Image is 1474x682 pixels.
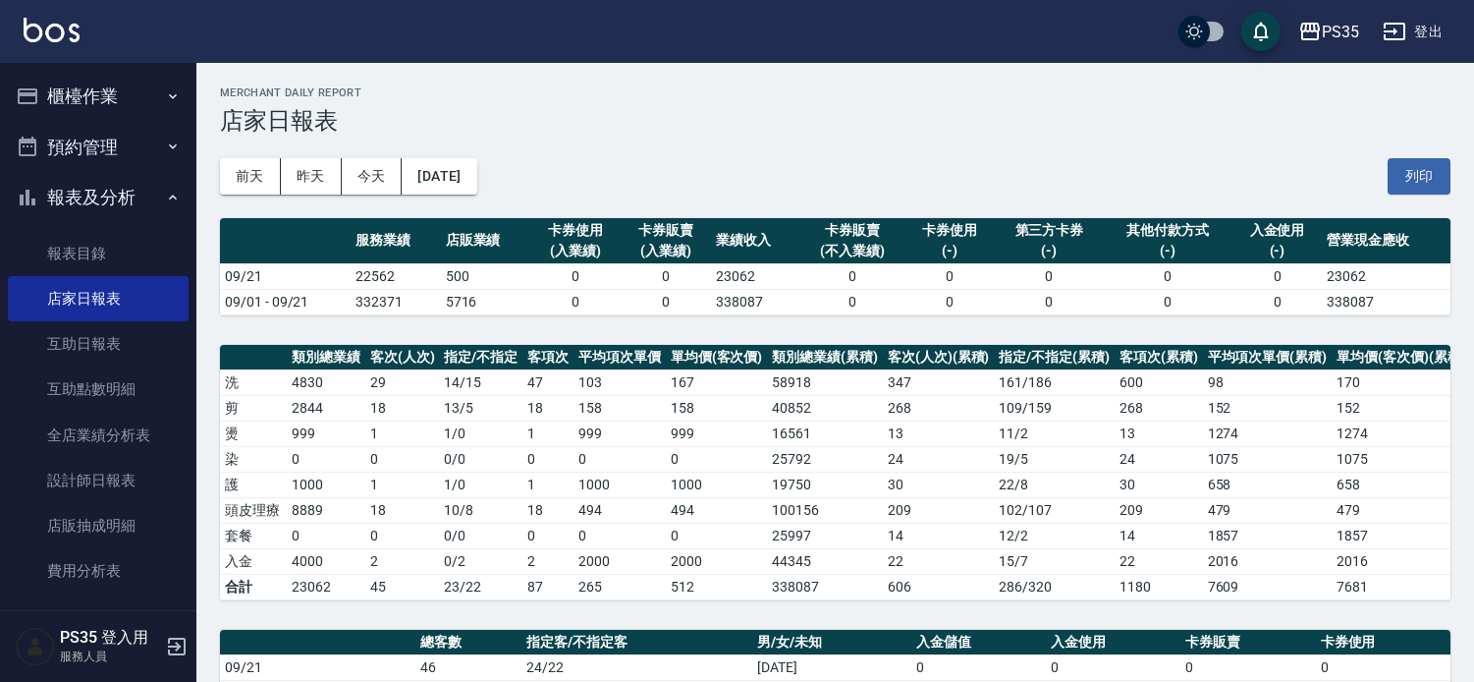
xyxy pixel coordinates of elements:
[767,369,883,395] td: 58918
[220,107,1450,135] h3: 店家日報表
[883,497,995,523] td: 209
[281,158,342,195] button: 昨天
[522,523,573,548] td: 0
[8,276,189,321] a: 店家日報表
[1203,395,1333,421] td: 152
[1104,263,1232,289] td: 0
[883,395,995,421] td: 268
[365,369,440,395] td: 29
[415,630,521,655] th: 總客數
[883,345,995,370] th: 客次(人次)(累積)
[220,263,351,289] td: 09/21
[220,472,287,497] td: 護
[1203,548,1333,574] td: 2016
[1375,14,1450,50] button: 登出
[522,574,573,599] td: 87
[521,654,752,680] td: 24/22
[441,218,531,264] th: 店販業績
[1180,630,1315,655] th: 卡券販賣
[24,18,80,42] img: Logo
[666,421,768,446] td: 999
[1046,630,1180,655] th: 入金使用
[909,241,990,261] div: (-)
[287,421,365,446] td: 999
[767,345,883,370] th: 類別總業績(累積)
[365,446,440,472] td: 0
[365,395,440,421] td: 18
[1203,345,1333,370] th: 平均項次單價(累積)
[573,523,666,548] td: 0
[883,472,995,497] td: 30
[522,497,573,523] td: 18
[1332,523,1470,548] td: 1857
[1109,220,1228,241] div: 其他付款方式
[1232,263,1323,289] td: 0
[573,369,666,395] td: 103
[666,574,768,599] td: 512
[994,345,1115,370] th: 指定/不指定(累積)
[402,158,476,195] button: [DATE]
[806,241,901,261] div: (不入業績)
[883,369,995,395] td: 347
[883,523,995,548] td: 14
[573,548,666,574] td: 2000
[365,548,440,574] td: 2
[351,289,441,314] td: 332371
[883,548,995,574] td: 22
[1332,421,1470,446] td: 1274
[1000,241,1099,261] div: (-)
[220,446,287,472] td: 染
[994,523,1115,548] td: 12 / 2
[8,413,189,458] a: 全店業績分析表
[801,263,905,289] td: 0
[439,574,522,599] td: 23/22
[287,369,365,395] td: 4830
[287,548,365,574] td: 4000
[1241,12,1281,51] button: save
[573,395,666,421] td: 158
[752,654,911,680] td: [DATE]
[1332,369,1470,395] td: 170
[995,289,1104,314] td: 0
[220,523,287,548] td: 套餐
[441,289,531,314] td: 5716
[439,523,522,548] td: 0 / 0
[573,421,666,446] td: 999
[806,220,901,241] div: 卡券販賣
[1322,218,1450,264] th: 營業現金應收
[1203,497,1333,523] td: 479
[883,421,995,446] td: 13
[522,446,573,472] td: 0
[666,395,768,421] td: 158
[8,548,189,594] a: 費用分析表
[1203,472,1333,497] td: 658
[767,421,883,446] td: 16561
[220,574,287,599] td: 合計
[535,241,616,261] div: (入業績)
[626,220,706,241] div: 卡券販賣
[220,654,415,680] td: 09/21
[1237,241,1318,261] div: (-)
[1332,574,1470,599] td: 7681
[8,367,189,412] a: 互助點數明細
[8,503,189,548] a: 店販抽成明細
[1115,345,1203,370] th: 客項次(累積)
[1388,158,1450,195] button: 列印
[1332,548,1470,574] td: 2016
[522,345,573,370] th: 客項次
[220,497,287,523] td: 頭皮理療
[60,628,160,648] h5: PS35 登入用
[767,497,883,523] td: 100156
[415,654,521,680] td: 46
[1115,548,1203,574] td: 22
[1332,472,1470,497] td: 658
[1332,395,1470,421] td: 152
[994,497,1115,523] td: 102 / 107
[666,523,768,548] td: 0
[994,574,1115,599] td: 286/320
[1203,574,1333,599] td: 7609
[1237,220,1318,241] div: 入金使用
[439,369,522,395] td: 14 / 15
[994,421,1115,446] td: 11 / 2
[1046,654,1180,680] td: 0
